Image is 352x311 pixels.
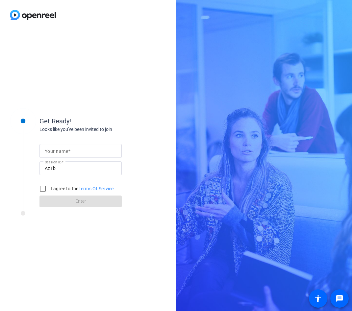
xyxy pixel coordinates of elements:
[39,126,171,133] div: Looks like you've been invited to join
[314,295,322,302] mat-icon: accessibility
[49,185,114,192] label: I agree to the
[79,186,114,191] a: Terms Of Service
[45,160,62,164] mat-label: Session ID
[39,116,171,126] div: Get Ready!
[45,149,68,154] mat-label: Your name
[336,295,343,302] mat-icon: message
